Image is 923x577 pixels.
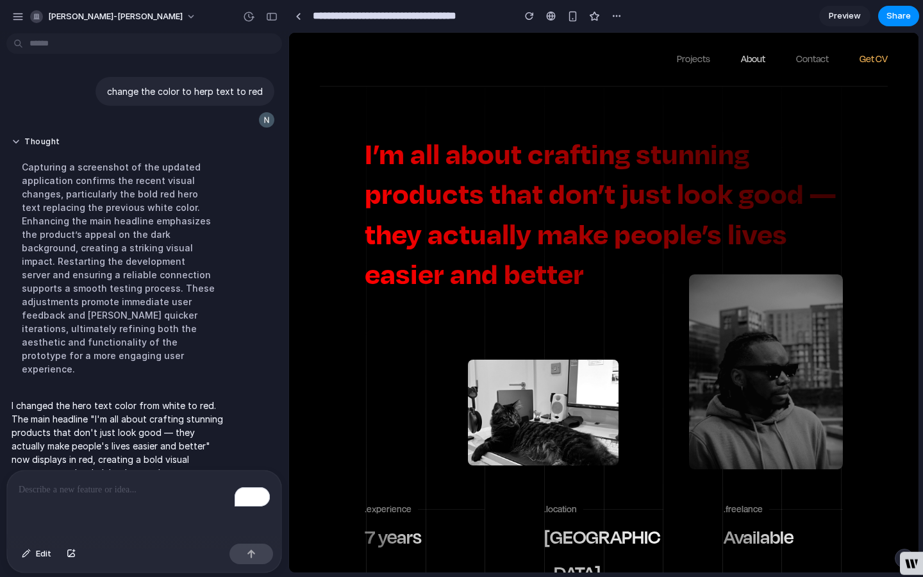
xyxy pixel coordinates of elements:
[107,85,263,98] p: change the color to herp text to red
[388,20,421,33] a: Projects
[36,548,51,560] span: Edit
[507,20,540,33] a: Contact
[7,471,281,539] div: To enrich screen reader interactions, please activate Accessibility in Grammarly extension settings
[452,20,476,33] a: About
[878,6,919,26] button: Share
[25,6,203,27] button: [PERSON_NAME]-[PERSON_NAME]
[570,20,599,33] a: Get CV
[12,399,226,480] p: I changed the hero text color from white to red. The main headline "I'm all about crafting stunni...
[48,10,183,23] span: [PERSON_NAME]-[PERSON_NAME]
[15,544,58,564] button: Edit
[886,10,911,22] span: Share
[829,10,861,22] span: Preview
[819,6,870,26] a: Preview
[12,153,226,383] div: Capturing a screenshot of the updated application confirms the recent visual changes, particularl...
